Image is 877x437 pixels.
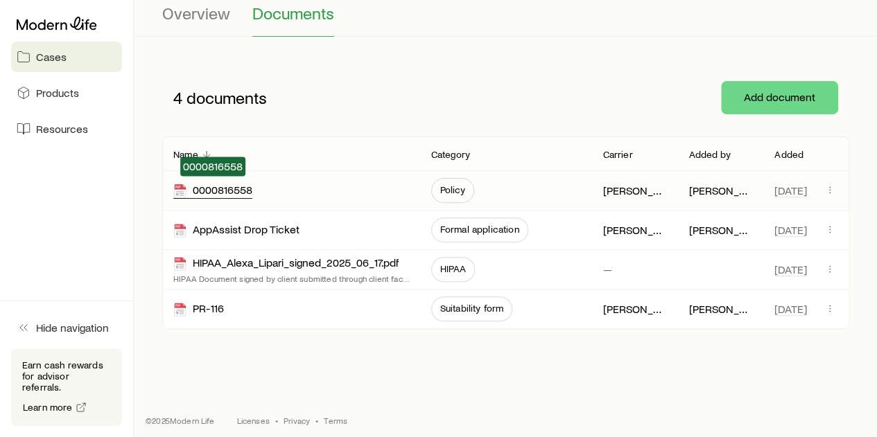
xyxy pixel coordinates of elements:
[774,302,807,316] span: [DATE]
[11,42,122,72] a: Cases
[774,184,807,197] span: [DATE]
[11,348,122,426] div: Earn cash rewards for advisor referrals.Learn more
[252,3,334,23] span: Documents
[36,321,109,335] span: Hide navigation
[688,223,752,237] p: [PERSON_NAME]
[440,224,519,235] span: Formal application
[23,402,73,412] span: Learn more
[721,81,838,114] button: Add document
[162,3,849,37] div: Case details tabs
[440,303,504,314] span: Suitability form
[602,223,666,237] p: [PERSON_NAME]
[173,183,252,199] div: 0000816558
[602,262,611,276] p: —
[440,184,465,195] span: Policy
[440,263,467,274] span: HIPAA
[173,222,299,238] div: AppAssist Drop Ticket
[275,415,278,426] span: •
[324,415,347,426] a: Terms
[173,301,224,317] div: PR-116
[11,114,122,144] a: Resources
[237,415,270,426] a: Licenses
[11,312,122,343] button: Hide navigation
[688,184,752,197] p: [PERSON_NAME]
[173,88,182,107] span: 4
[36,50,67,64] span: Cases
[146,415,215,426] p: © 2025 Modern Life
[774,149,804,160] p: Added
[774,223,807,237] span: [DATE]
[162,3,230,23] span: Overview
[431,149,470,160] p: Category
[36,86,79,100] span: Products
[173,273,409,284] p: HIPAA Document signed by client submitted through client fact finder
[36,122,88,136] span: Resources
[774,262,807,276] span: [DATE]
[284,415,310,426] a: Privacy
[602,184,666,197] p: [PERSON_NAME]
[173,256,399,271] div: HIPAA_Alexa_Lipari_signed_2025_06_17.pdf
[22,359,111,393] p: Earn cash rewards for advisor referrals.
[11,78,122,108] a: Products
[688,302,752,316] p: [PERSON_NAME]
[173,149,198,160] p: Name
[602,302,666,316] p: [PERSON_NAME]
[688,149,730,160] p: Added by
[315,415,318,426] span: •
[602,149,632,160] p: Carrier
[186,88,267,107] span: documents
